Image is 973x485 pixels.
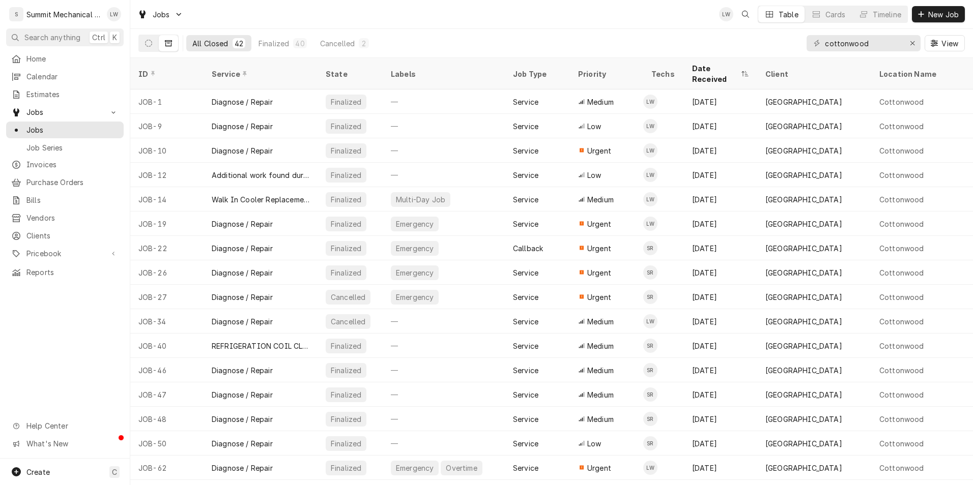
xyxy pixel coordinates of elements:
[513,121,538,132] div: Service
[26,142,119,153] span: Job Series
[684,138,757,163] div: [DATE]
[513,463,538,473] div: Service
[26,9,101,20] div: Summit Mechanical Service LLC
[643,95,657,109] div: Landon Weeks's Avatar
[587,438,601,449] span: Low
[212,292,273,302] div: Diagnose / Repair
[330,316,366,327] div: Cancelled
[879,463,924,473] div: Cottonwood
[879,194,924,205] div: Cottonwood
[212,389,273,400] div: Diagnose / Repair
[383,163,505,187] div: —
[330,170,362,180] div: Finalized
[212,97,273,107] div: Diagnose / Repair
[904,35,921,51] button: Erase input
[643,168,657,182] div: LW
[643,265,657,280] div: Skyler Roundy's Avatar
[926,9,961,20] span: New Job
[513,97,538,107] div: Service
[587,170,601,180] span: Low
[684,407,757,431] div: [DATE]
[643,436,657,450] div: SR
[445,463,478,473] div: Overtime
[395,194,446,205] div: Multi-Day Job
[587,389,614,400] span: Medium
[879,145,924,156] div: Cottonwood
[26,53,119,64] span: Home
[26,213,119,223] span: Vendors
[513,341,538,351] div: Service
[130,211,204,236] div: JOB-19
[130,382,204,407] div: JOB-47
[133,6,187,23] a: Go to Jobs
[643,412,657,426] div: Skyler Roundy's Avatar
[330,341,362,351] div: Finalized
[6,417,124,434] a: Go to Help Center
[643,387,657,402] div: SR
[587,292,611,302] span: Urgent
[684,89,757,114] div: [DATE]
[765,316,842,327] div: [GEOGRAPHIC_DATA]
[330,121,362,132] div: Finalized
[212,121,273,132] div: Diagnose / Repair
[513,219,538,229] div: Service
[879,365,924,376] div: Cottonwood
[130,334,204,358] div: JOB-40
[587,463,611,473] span: Urgent
[765,341,842,351] div: [GEOGRAPHIC_DATA]
[212,341,309,351] div: REFRIGERATION COIL CLEANING
[684,187,757,211] div: [DATE]
[6,192,124,208] a: Bills
[684,382,757,407] div: [DATE]
[684,211,757,236] div: [DATE]
[212,267,273,278] div: Diagnose / Repair
[643,363,657,377] div: SR
[643,192,657,206] div: Landon Weeks's Avatar
[212,219,273,229] div: Diagnose / Repair
[879,316,924,327] div: Cottonwood
[925,35,965,51] button: View
[130,89,204,114] div: JOB-1
[330,389,362,400] div: Finalized
[643,265,657,280] div: SR
[6,122,124,138] a: Jobs
[112,467,117,477] span: C
[330,243,362,254] div: Finalized
[212,194,309,205] div: Walk In Cooler Replacement
[130,114,204,138] div: JOB-9
[765,145,842,156] div: [GEOGRAPHIC_DATA]
[395,219,435,229] div: Emergency
[130,456,204,480] div: JOB-62
[391,69,497,79] div: Labels
[765,97,842,107] div: [GEOGRAPHIC_DATA]
[643,412,657,426] div: SR
[138,69,193,79] div: ID
[330,267,362,278] div: Finalized
[643,290,657,304] div: SR
[513,170,538,180] div: Service
[6,435,124,452] a: Go to What's New
[6,86,124,103] a: Estimates
[719,7,733,21] div: Landon Weeks's Avatar
[912,6,965,22] button: New Job
[6,174,124,191] a: Purchase Orders
[326,69,375,79] div: State
[192,38,228,49] div: All Closed
[6,245,124,262] a: Go to Pricebook
[684,456,757,480] div: [DATE]
[765,243,842,254] div: [GEOGRAPHIC_DATA]
[330,438,362,449] div: Finalized
[6,139,124,156] a: Job Series
[643,192,657,206] div: LW
[330,365,362,376] div: Finalized
[130,309,204,334] div: JOB-34
[765,170,842,180] div: [GEOGRAPHIC_DATA]
[643,363,657,377] div: Skyler Roundy's Avatar
[879,243,924,254] div: Cottonwood
[643,314,657,328] div: Landon Weeks's Avatar
[765,389,842,400] div: [GEOGRAPHIC_DATA]
[765,365,842,376] div: [GEOGRAPHIC_DATA]
[719,7,733,21] div: LW
[26,107,103,117] span: Jobs
[684,260,757,285] div: [DATE]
